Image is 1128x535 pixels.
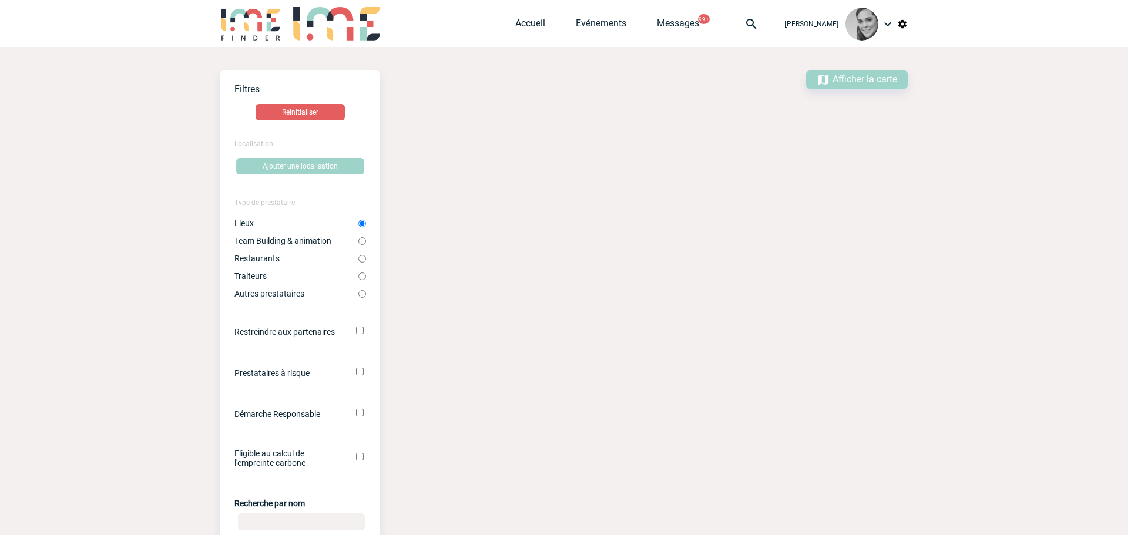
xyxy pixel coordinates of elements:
[236,158,364,174] button: Ajouter une localisation
[356,453,364,460] input: Eligible au calcul de l'empreinte carbone
[234,236,358,245] label: Team Building & animation
[234,198,295,207] span: Type de prestataire
[220,104,380,120] a: Réinitialiser
[832,73,897,85] span: Afficher la carte
[234,499,305,508] label: Recherche par nom
[234,140,273,148] span: Localisation
[515,18,545,34] a: Accueil
[576,18,626,34] a: Evénements
[698,14,710,24] button: 99+
[234,218,358,228] label: Lieux
[234,327,340,337] label: Restreindre aux partenaires
[220,7,281,41] img: IME-Finder
[657,18,699,34] a: Messages
[234,368,340,378] label: Prestataires à risque
[356,409,364,416] input: Démarche Responsable
[234,254,358,263] label: Restaurants
[234,271,358,281] label: Traiteurs
[234,289,358,298] label: Autres prestataires
[256,104,345,120] button: Réinitialiser
[234,449,340,467] label: Eligible au calcul de l'empreinte carbone
[845,8,878,41] img: 94297-0.png
[785,20,838,28] span: [PERSON_NAME]
[234,409,340,419] label: Démarche Responsable
[234,83,380,95] p: Filtres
